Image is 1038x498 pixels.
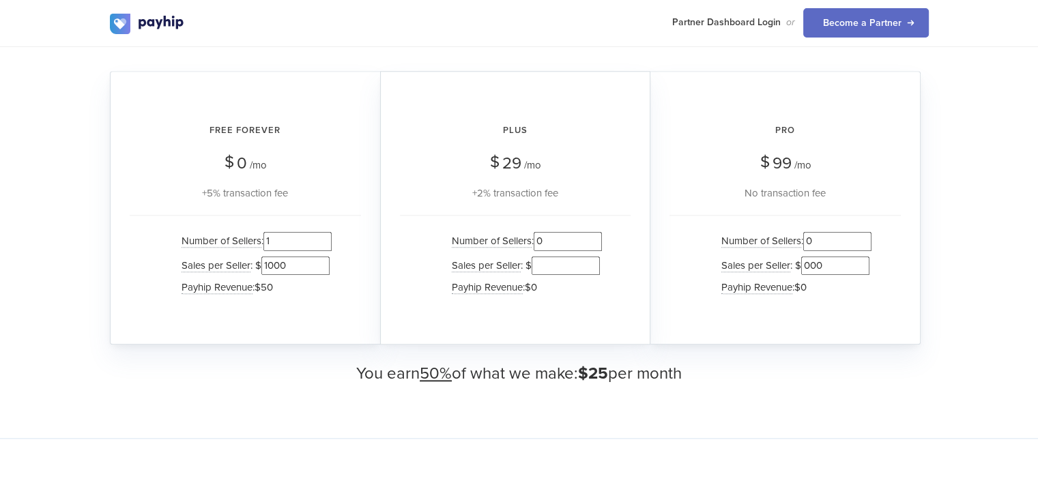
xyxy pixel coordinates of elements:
[715,278,871,297] li: :
[237,153,247,173] span: 0
[669,185,901,201] div: No transaction fee
[110,365,929,383] h3: You earn of what we make: per month
[182,281,253,294] span: Payhip Revenue
[803,8,929,38] a: Become a Partner
[452,259,521,272] span: Sales per Seller
[452,235,532,248] span: Number of Sellers
[445,278,602,297] li: :
[130,113,361,149] h2: Free Forever
[445,229,602,253] li: :
[445,254,602,278] li: : $
[669,113,901,149] h2: Pro
[794,159,811,171] span: /mo
[400,113,631,149] h2: Plus
[715,229,871,253] li: :
[175,278,332,297] li: :
[721,281,792,294] span: Payhip Revenue
[110,14,185,34] img: logo.svg
[250,159,267,171] span: /mo
[760,147,770,177] span: $
[225,147,234,177] span: $
[182,259,250,272] span: Sales per Seller
[130,185,361,201] div: +5% transaction fee
[452,281,523,294] span: Payhip Revenue
[721,235,801,248] span: Number of Sellers
[715,254,871,278] li: : $
[525,281,537,293] span: $0
[524,159,541,171] span: /mo
[182,235,261,248] span: Number of Sellers
[502,153,521,173] span: 29
[400,185,631,201] div: +2% transaction fee
[490,147,500,177] span: $
[794,281,807,293] span: $0
[175,254,332,278] li: : $
[420,364,452,383] u: 50%
[773,153,792,173] span: 99
[578,364,608,383] span: $25
[721,259,790,272] span: Sales per Seller
[175,229,332,253] li: :
[255,281,273,293] span: $50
